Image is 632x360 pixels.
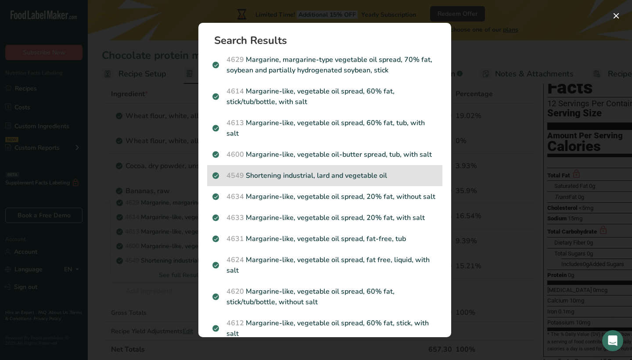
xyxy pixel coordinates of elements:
[226,192,244,202] span: 4634
[226,318,244,328] span: 4612
[212,149,437,160] p: Margarine-like, vegetable oil-butter spread, tub, with salt
[212,191,437,202] p: Margarine-like, vegetable oil spread, 20% fat, without salt
[212,212,437,223] p: Margarine-like, vegetable oil spread, 20% fat, with salt
[212,118,437,139] p: Margarine-like, vegetable oil spread, 60% fat, tub, with salt
[226,118,244,128] span: 4613
[212,318,437,339] p: Margarine-like, vegetable oil spread, 60% fat, stick, with salt
[212,255,437,276] p: Margarine-like, vegetable oil spread, fat free, liquid, with salt
[212,54,437,76] p: Margarine, margarine-type vegetable oil spread, 70% fat, soybean and partially hydrogenated soybe...
[226,234,244,244] span: 4631
[602,330,623,351] div: Open Intercom Messenger
[212,170,437,181] p: Shortening industrial, lard and vegetable oil
[214,35,442,46] h1: Search Results
[212,234,437,244] p: Margarine-like, vegetable oil spread, fat-free, tub
[226,171,244,180] span: 4549
[226,287,244,296] span: 4620
[226,55,244,65] span: 4629
[212,286,437,307] p: Margarine-like, vegetable oil spread, 60% fat, stick/tub/bottle, without salt
[226,150,244,159] span: 4600
[212,86,437,107] p: Margarine-like, vegetable oil spread, 60% fat, stick/tub/bottle, with salt
[226,213,244,223] span: 4633
[226,86,244,96] span: 4614
[226,255,244,265] span: 4624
